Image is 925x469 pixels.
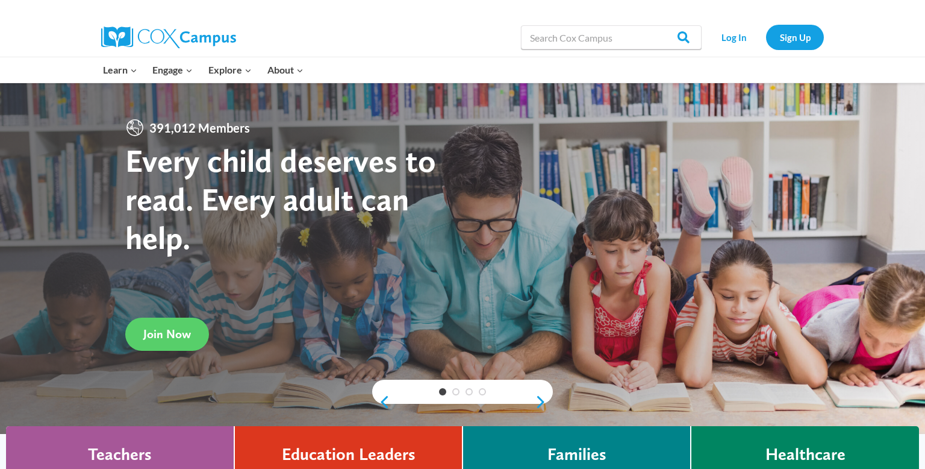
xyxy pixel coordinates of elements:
a: 2 [452,388,459,395]
a: 1 [439,388,446,395]
span: About [267,62,304,78]
h4: Education Leaders [282,444,416,465]
span: Learn [103,62,137,78]
nav: Secondary Navigation [708,25,824,49]
strong: Every child deserves to read. Every adult can help. [125,141,436,256]
h4: Families [547,444,606,465]
a: Sign Up [766,25,824,49]
a: Log In [708,25,760,49]
a: previous [372,395,390,409]
span: 391,012 Members [145,118,255,137]
img: Cox Campus [101,27,236,48]
span: Join Now [143,327,191,341]
span: Explore [208,62,252,78]
h4: Teachers [88,444,152,465]
input: Search Cox Campus [521,25,702,49]
nav: Primary Navigation [95,57,311,83]
a: 3 [466,388,473,395]
h4: Healthcare [765,444,846,465]
span: Engage [152,62,193,78]
a: next [535,395,553,409]
div: content slider buttons [372,390,553,414]
a: Join Now [125,318,209,351]
a: 4 [479,388,486,395]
